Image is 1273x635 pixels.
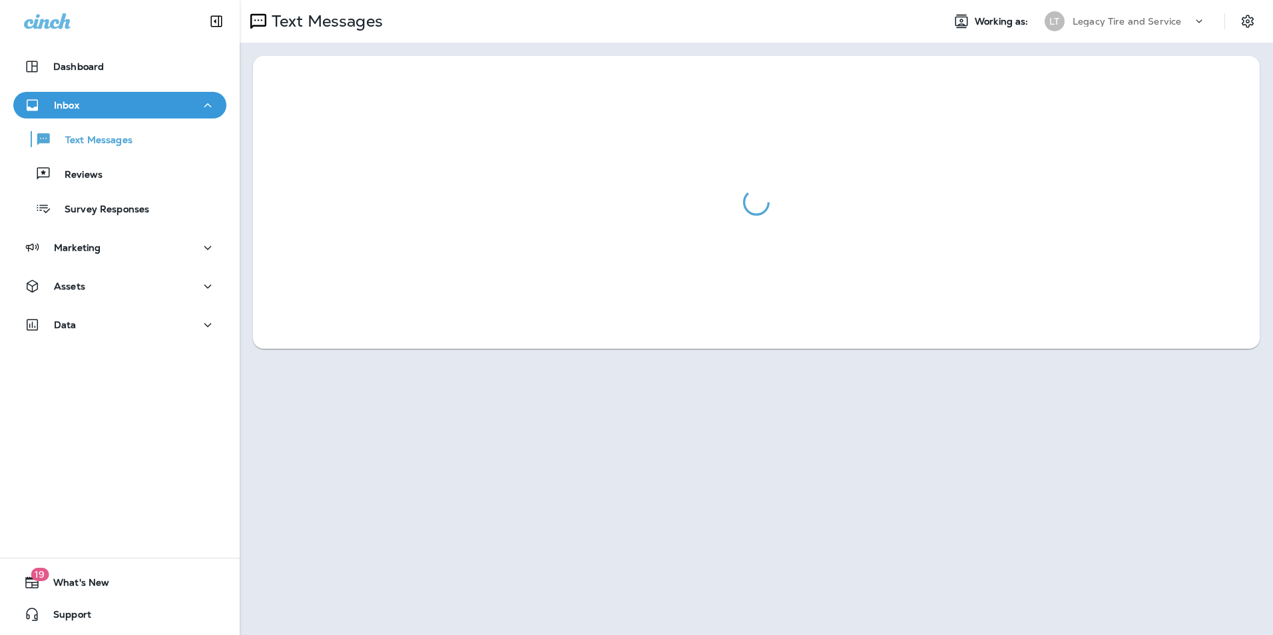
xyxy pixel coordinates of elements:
[13,601,226,628] button: Support
[54,242,101,253] p: Marketing
[13,234,226,261] button: Marketing
[54,100,79,110] p: Inbox
[13,569,226,596] button: 19What's New
[54,281,85,292] p: Assets
[31,568,49,581] span: 19
[198,8,235,35] button: Collapse Sidebar
[51,204,149,216] p: Survey Responses
[13,312,226,338] button: Data
[13,53,226,80] button: Dashboard
[52,134,132,147] p: Text Messages
[1073,16,1181,27] p: Legacy Tire and Service
[975,16,1031,27] span: Working as:
[40,609,91,625] span: Support
[13,160,226,188] button: Reviews
[51,169,103,182] p: Reviews
[1236,9,1260,33] button: Settings
[266,11,383,31] p: Text Messages
[13,92,226,118] button: Inbox
[13,194,226,222] button: Survey Responses
[13,273,226,300] button: Assets
[40,577,109,593] span: What's New
[54,319,77,330] p: Data
[53,61,104,72] p: Dashboard
[13,125,226,153] button: Text Messages
[1045,11,1065,31] div: LT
